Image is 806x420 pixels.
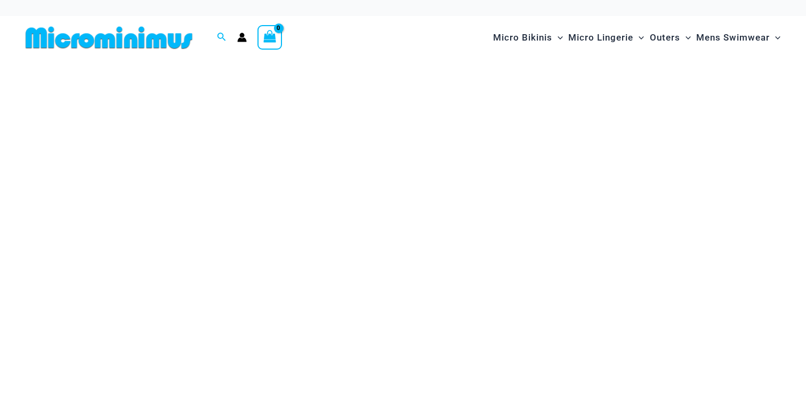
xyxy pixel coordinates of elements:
[696,24,770,51] span: Mens Swimwear
[490,21,566,54] a: Micro BikinisMenu ToggleMenu Toggle
[633,24,644,51] span: Menu Toggle
[680,24,691,51] span: Menu Toggle
[694,21,783,54] a: Mens SwimwearMenu ToggleMenu Toggle
[566,21,647,54] a: Micro LingerieMenu ToggleMenu Toggle
[257,25,282,50] a: View Shopping Cart, empty
[568,24,633,51] span: Micro Lingerie
[489,20,785,56] nav: Site Navigation
[770,24,780,51] span: Menu Toggle
[493,24,552,51] span: Micro Bikinis
[217,31,227,44] a: Search icon link
[647,21,694,54] a: OutersMenu ToggleMenu Toggle
[552,24,563,51] span: Menu Toggle
[21,26,197,50] img: MM SHOP LOGO FLAT
[650,24,680,51] span: Outers
[237,33,247,42] a: Account icon link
